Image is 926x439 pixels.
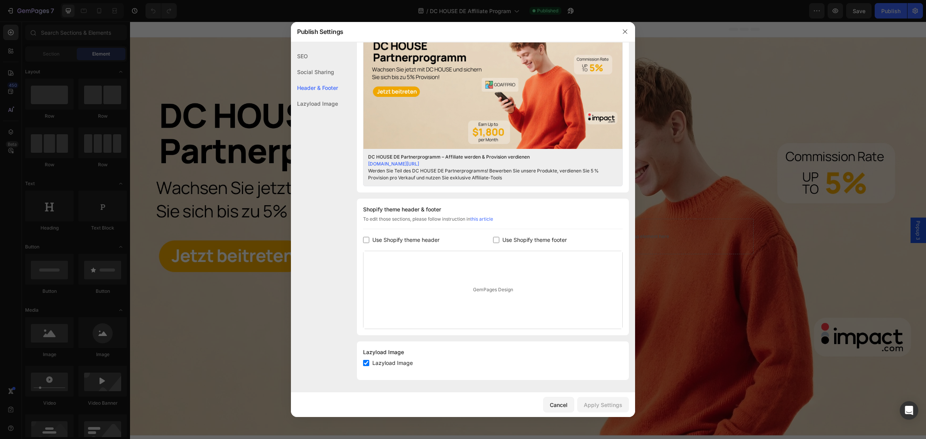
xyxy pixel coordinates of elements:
div: DC HOUSE DE Partnerprogramm – Affiliate werden & Provision verdienen [368,154,606,160]
div: Cancel [550,401,568,409]
div: GemPages Design [363,251,622,329]
div: Lazyload Image [291,96,338,111]
div: Drop element here [498,212,539,218]
div: To edit those sections, please follow instruction in [363,216,623,229]
div: Lazyload Image [363,348,623,357]
div: Publish Settings [291,22,615,42]
span: Popup 3 [784,199,792,218]
button: Apply Settings [577,397,629,412]
div: Werden Sie Teil des DC HOUSE DE Partnerprogramms! Bewerben Sie unsere Produkte, verdienen Sie 5 %... [368,167,606,181]
a: this article [470,216,493,222]
div: Open Intercom Messenger [900,401,918,420]
span: Lazyload Image [372,358,413,368]
span: Use Shopify theme header [372,235,439,245]
div: Shopify theme header & footer [363,205,623,214]
div: Apply Settings [584,401,622,409]
div: Header & Footer [291,80,338,96]
div: Social Sharing [291,64,338,80]
button: Cancel [543,397,574,412]
span: Use Shopify theme footer [502,235,567,245]
a: [DOMAIN_NAME][URL] [368,161,419,167]
div: SEO [291,48,338,64]
div: Drop element here [267,212,308,218]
